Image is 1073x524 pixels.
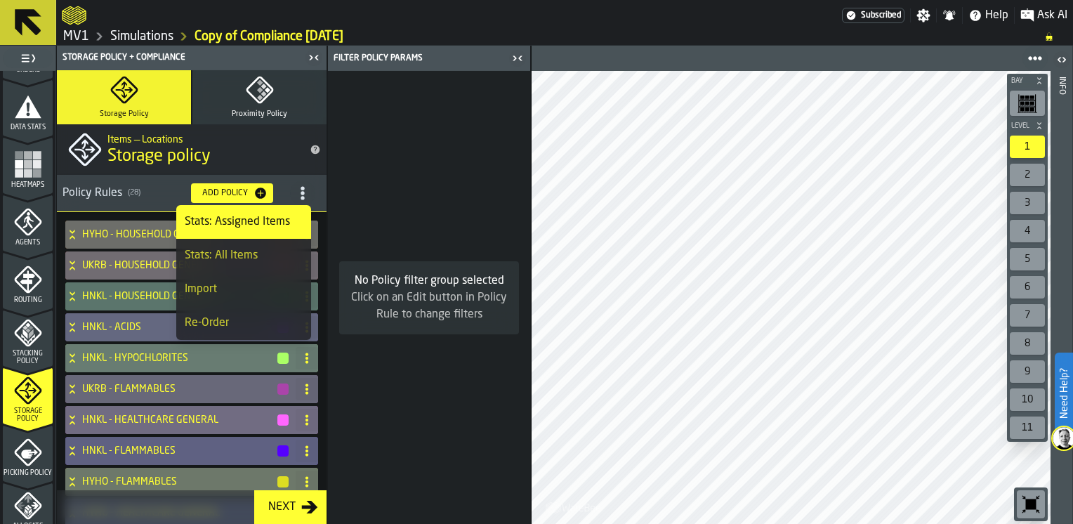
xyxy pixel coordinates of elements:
label: button-toggle-Settings [911,8,936,22]
button: button- [1007,74,1048,88]
li: menu Orders [3,22,53,78]
div: HNKL - HYPOCHLORITES [65,344,290,372]
div: button-toolbar-undefined [1007,301,1048,329]
div: Next [263,499,301,516]
button: button- [277,476,289,487]
div: Stats: All Items [185,247,303,264]
h4: HNKL - HOUSEHOLD GENERAL [82,291,276,302]
div: HNKL - ACIDS [65,313,290,341]
span: Storage policy [107,145,211,168]
div: Re-Order [185,315,303,332]
div: UKRB - FLAMMABLES [65,375,290,403]
div: button-toolbar-undefined [1007,88,1048,119]
label: button-toggle-Close me [304,49,324,66]
label: Need Help? [1056,354,1072,433]
div: button-toolbar-undefined [1007,386,1048,414]
div: button-toolbar-undefined [1007,329,1048,358]
li: menu Routing [3,252,53,308]
li: dropdown-item [176,273,311,306]
h3: title-section-[object Object] [57,175,327,212]
div: button-toolbar-undefined [1007,358,1048,386]
div: button-toolbar-undefined [1007,161,1048,189]
button: button-Add Policy [191,183,273,203]
div: button-toolbar-undefined [1007,245,1048,273]
span: Level [1008,122,1032,130]
div: Storage Policy + Compliance [60,53,304,63]
li: dropdown-item [176,239,311,273]
div: No Policy filter group selected [350,273,508,289]
div: Filter Policy Params [331,53,508,63]
div: Menu Subscription [842,8,904,23]
h4: HNKL - HYPOCHLORITES [82,353,276,364]
header: Info [1051,46,1072,524]
h2: Sub Title [107,131,298,145]
li: dropdown-item [176,306,311,340]
div: HNKL - FLAMMABLES [65,437,290,465]
button: button-Next [254,490,327,524]
li: menu Storage Policy [3,367,53,424]
div: UKRB - HOUSEHOLD GENERAL [65,251,290,280]
div: 10 [1010,388,1045,411]
div: Policy Rules [62,185,180,202]
a: link-to-/wh/i/3ccf57d1-1e0c-4a81-a3bb-c2011c5f0d50 [110,29,173,44]
div: 4 [1010,220,1045,242]
span: Picking Policy [3,469,53,477]
li: menu Picking Policy [3,425,53,481]
a: link-to-/wh/i/3ccf57d1-1e0c-4a81-a3bb-c2011c5f0d50 [63,29,89,44]
label: button-toggle-Notifications [937,8,962,22]
button: button- [1007,119,1048,133]
div: title-Storage policy [57,124,327,175]
h4: HYHO - FLAMMABLES [82,476,276,487]
label: button-toggle-Toggle Full Menu [3,48,53,68]
span: Stacking Policy [3,350,53,365]
li: menu Agents [3,195,53,251]
div: 7 [1010,304,1045,327]
div: button-toolbar-undefined [1007,273,1048,301]
span: Subscribed [861,11,901,20]
span: Bay [1008,77,1032,85]
div: Import [185,281,303,298]
h4: HYHO - HOUSEHOLD GENERAL [82,229,276,240]
span: Storage Policy [3,407,53,423]
span: ( 28 ) [128,188,140,197]
div: 6 [1010,276,1045,299]
span: Storage Policy [100,110,149,119]
span: Help [985,7,1008,24]
li: dropdown-item [176,205,311,239]
h4: HNKL - ACIDS [82,322,276,333]
h4: HNKL - HEALTHCARE GENERAL [82,414,276,426]
div: 11 [1010,417,1045,439]
header: Filter Policy Params [328,46,530,71]
div: 2 [1010,164,1045,186]
div: Stats: Assigned Items [185,214,303,230]
li: menu Data Stats [3,79,53,136]
div: HNKL - HEALTHCARE GENERAL [65,406,290,434]
div: HYHO - FLAMMABLES [65,468,290,496]
button: button- [277,414,289,426]
span: Proximity Policy [232,110,287,119]
div: Add Policy [197,188,254,198]
h4: UKRB - HOUSEHOLD GENERAL [82,260,276,271]
nav: Breadcrumb [62,28,1067,45]
div: 5 [1010,248,1045,270]
header: Storage Policy + Compliance [57,46,327,70]
div: button-toolbar-undefined [1014,487,1048,521]
li: menu Heatmaps [3,137,53,193]
div: 9 [1010,360,1045,383]
div: Click on an Edit button in Policy Rule to change filters [350,289,508,323]
a: link-to-/wh/i/3ccf57d1-1e0c-4a81-a3bb-c2011c5f0d50/simulations/63ce35f9-9090-44d8-8b89-5b07f4444b9c [195,29,343,44]
div: 8 [1010,332,1045,355]
span: Agents [3,239,53,247]
label: button-toggle-Ask AI [1015,7,1073,24]
a: link-to-/wh/i/3ccf57d1-1e0c-4a81-a3bb-c2011c5f0d50/settings/billing [842,8,904,23]
label: button-toggle-Open [1052,48,1072,74]
div: HYHO - HOUSEHOLD GENERAL [65,221,290,249]
a: logo-header [534,493,614,521]
div: 3 [1010,192,1045,214]
div: button-toolbar-undefined [1007,189,1048,217]
ul: dropdown-menu [176,205,311,374]
span: Ask AI [1037,7,1067,24]
li: menu Stacking Policy [3,310,53,366]
label: button-toggle-Close me [508,50,527,67]
div: 1 [1010,136,1045,158]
